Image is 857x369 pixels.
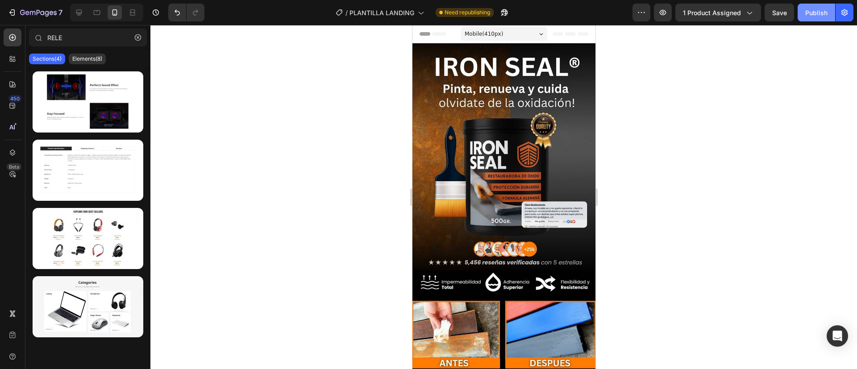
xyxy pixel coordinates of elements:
[29,29,147,46] input: Search Sections & Elements
[7,163,21,170] div: Beta
[827,325,848,347] div: Open Intercom Messenger
[58,7,62,18] p: 7
[4,4,67,21] button: 7
[798,4,835,21] button: Publish
[168,4,204,21] div: Undo/Redo
[412,25,595,369] iframe: Design area
[33,55,62,62] p: Sections(4)
[805,8,828,17] div: Publish
[683,8,741,17] span: 1 product assigned
[349,8,414,17] span: PLANTILLA LANDING
[72,55,102,62] p: Elements(8)
[765,4,794,21] button: Save
[345,8,348,17] span: /
[445,8,490,17] span: Need republishing
[772,9,787,17] span: Save
[675,4,761,21] button: 1 product assigned
[8,95,21,102] div: 450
